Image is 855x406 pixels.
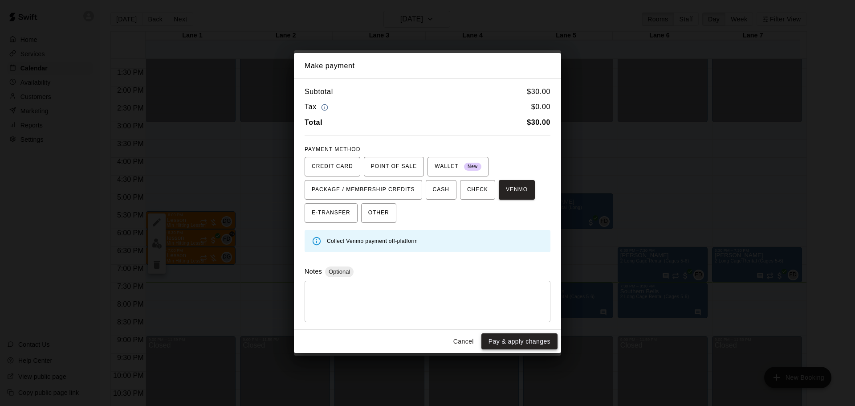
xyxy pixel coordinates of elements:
button: POINT OF SALE [364,157,424,176]
span: CASH [433,183,449,197]
span: CHECK [467,183,488,197]
button: Cancel [449,333,478,350]
h2: Make payment [294,53,561,79]
span: Optional [325,268,354,275]
button: WALLET New [427,157,489,176]
span: VENMO [506,183,528,197]
b: $ 30.00 [527,119,550,126]
span: E-TRANSFER [312,206,350,220]
h6: $ 0.00 [531,101,550,113]
button: VENMO [499,180,535,200]
span: CREDIT CARD [312,160,353,174]
b: Total [305,119,322,126]
label: Notes [305,268,322,275]
h6: $ 30.00 [527,86,550,98]
button: OTHER [361,203,396,223]
button: CHECK [460,180,495,200]
span: PACKAGE / MEMBERSHIP CREDITS [312,183,415,197]
span: PAYMENT METHOD [305,146,360,152]
button: CASH [426,180,456,200]
h6: Tax [305,101,330,113]
h6: Subtotal [305,86,333,98]
button: Pay & apply changes [481,333,558,350]
span: Collect Venmo payment off-platform [327,238,418,244]
span: WALLET [435,160,481,174]
span: OTHER [368,206,389,220]
span: POINT OF SALE [371,160,417,174]
button: E-TRANSFER [305,203,358,223]
button: CREDIT CARD [305,157,360,176]
span: New [464,161,481,173]
button: PACKAGE / MEMBERSHIP CREDITS [305,180,422,200]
